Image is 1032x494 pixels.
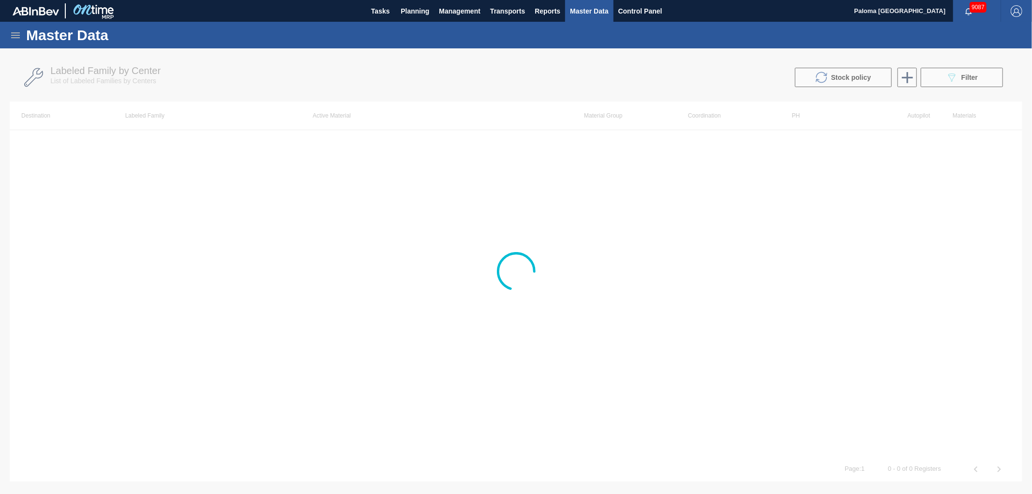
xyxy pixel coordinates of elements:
[618,5,662,17] span: Control Panel
[401,5,429,17] span: Planning
[570,5,608,17] span: Master Data
[370,5,391,17] span: Tasks
[1011,5,1022,17] img: Logout
[535,5,560,17] span: Reports
[970,2,987,13] span: 9087
[13,7,59,15] img: TNhmsLtSVTkK8tSr43FrP2fwEKptu5GPRR3wAAAABJRU5ErkJggg==
[26,30,198,41] h1: Master Data
[953,4,984,18] button: Notifications
[439,5,480,17] span: Management
[490,5,525,17] span: Transports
